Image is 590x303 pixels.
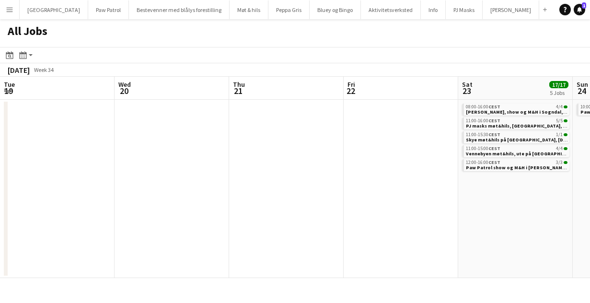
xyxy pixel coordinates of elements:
[346,85,355,96] span: 22
[230,0,268,19] button: Møt & hils
[466,118,500,123] span: 11:00-16:00
[32,66,56,73] span: Week 34
[462,159,569,173] div: 12:00-16:00CEST3/3Paw Patrol show og M&H i [PERSON_NAME], [DATE]
[575,85,588,96] span: 24
[564,119,567,122] span: 5/5
[488,104,500,110] span: CEST
[268,0,310,19] button: Peppa Gris
[466,159,567,170] a: 12:00-16:00CEST3/3Paw Patrol show og M&H i [PERSON_NAME], [DATE]
[4,80,15,89] span: Tue
[129,0,230,19] button: Bestevenner med blålys forestilling
[582,2,586,9] span: 1
[488,131,500,138] span: CEST
[564,147,567,150] span: 4/4
[556,146,563,151] span: 4/4
[461,85,473,96] span: 23
[549,81,568,88] span: 17/17
[556,105,563,109] span: 4/4
[550,89,568,96] div: 5 Jobs
[88,0,129,19] button: Paw Patrol
[462,104,569,117] div: 08:00-16:00CEST4/4[PERSON_NAME], show og M&H i Sogndal, avreise fredag kveld
[117,85,131,96] span: 20
[564,161,567,164] span: 3/3
[466,117,567,128] a: 11:00-16:00CEST5/5PJ masks møt&hils, [GEOGRAPHIC_DATA], [DATE]
[233,80,245,89] span: Thu
[466,164,584,171] span: Paw Patrol show og M&H i Mysen, 23. august
[574,4,585,15] a: 1
[466,160,500,165] span: 12:00-16:00
[466,104,567,115] a: 08:00-16:00CEST4/4[PERSON_NAME], show og M&H i Sogndal, avreise fredag kveld
[466,131,567,142] a: 11:00-15:30CEST1/1Skye møt&hils på [GEOGRAPHIC_DATA], [DATE]
[556,160,563,165] span: 3/3
[564,133,567,136] span: 1/1
[556,132,563,137] span: 1/1
[361,0,421,19] button: Aktivitetsverksted
[310,0,361,19] button: Bluey og Bingo
[2,85,15,96] span: 19
[577,80,588,89] span: Sun
[483,0,539,19] button: [PERSON_NAME]
[421,0,446,19] button: Info
[488,117,500,124] span: CEST
[466,137,573,143] span: Skye møt&hils på Eidsvoll, 23. august
[466,146,500,151] span: 11:00-15:00
[466,132,500,137] span: 11:00-15:30
[231,85,245,96] span: 21
[466,123,578,129] span: PJ masks møt&hils, Stovner senter, lørdag 23. august
[488,159,500,165] span: CEST
[8,65,30,75] div: [DATE]
[462,80,473,89] span: Sat
[347,80,355,89] span: Fri
[462,131,569,145] div: 11:00-15:30CEST1/1Skye møt&hils på [GEOGRAPHIC_DATA], [DATE]
[118,80,131,89] span: Wed
[556,118,563,123] span: 5/5
[466,105,500,109] span: 08:00-16:00
[462,145,569,159] div: 11:00-15:00CEST4/4Vennebyen møt&hils, ute på [GEOGRAPHIC_DATA], [DATE]
[488,145,500,151] span: CEST
[462,117,569,131] div: 11:00-16:00CEST5/5PJ masks møt&hils, [GEOGRAPHIC_DATA], [DATE]
[446,0,483,19] button: PJ Masks
[466,145,567,156] a: 11:00-15:00CEST4/4Vennebyen møt&hils, ute på [GEOGRAPHIC_DATA], [DATE]
[564,105,567,108] span: 4/4
[20,0,88,19] button: [GEOGRAPHIC_DATA]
